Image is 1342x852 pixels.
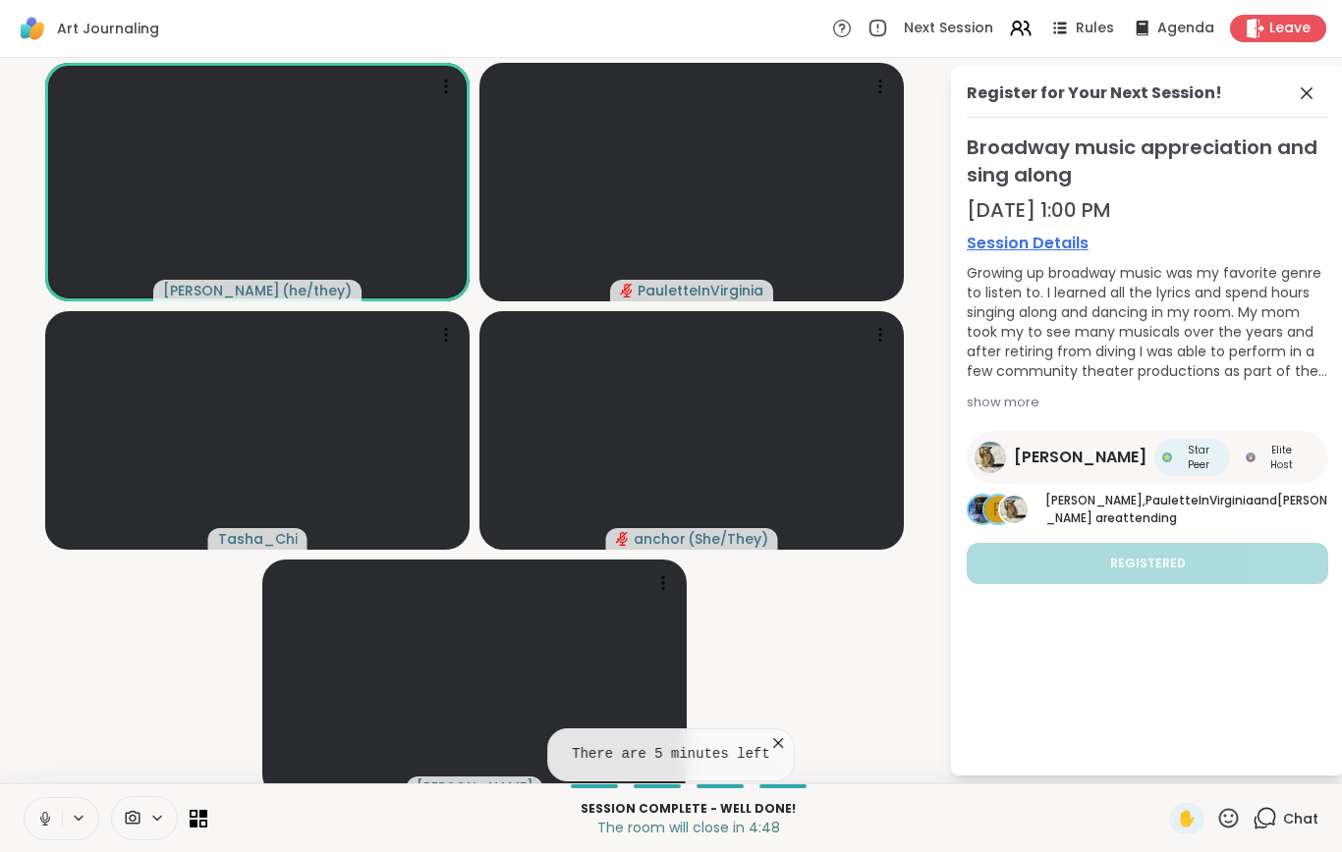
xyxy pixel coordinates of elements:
[967,232,1328,255] a: Session Details
[572,745,770,765] pre: There are 5 minutes left
[967,431,1328,484] a: spencer[PERSON_NAME]Star PeerStar PeerElite HostElite Host
[1283,809,1318,828] span: Chat
[282,281,352,300] span: ( he/they )
[904,19,993,38] span: Next Session
[967,543,1328,584] button: Registered
[1269,19,1311,38] span: Leave
[967,196,1328,224] div: [DATE] 1:00 PM
[219,818,1157,837] p: The room will close in 4:48
[969,496,996,523] img: Sheilah
[1045,492,1327,526] span: [PERSON_NAME]
[1076,19,1114,38] span: Rules
[16,12,49,45] img: ShareWell Logomark
[975,442,1006,473] img: spencer
[1176,443,1222,472] span: Star Peer
[218,529,298,549] span: Tasha_Chi
[634,529,686,549] span: anchor
[1177,807,1197,830] span: ✋
[1162,453,1172,462] img: Star Peer
[967,81,1222,105] div: Register for Your Next Session!
[993,498,1003,523] span: P
[967,263,1328,381] div: Growing up broadway music was my favorite genre to listen to. I learned all the lyrics and spend ...
[219,800,1157,818] p: Session Complete - well done!
[163,281,280,300] span: [PERSON_NAME]
[1014,446,1146,469] span: [PERSON_NAME]
[1110,555,1186,572] span: Registered
[638,281,763,300] span: PauletteInVirginia
[1146,492,1277,508] span: PauletteInVirginia and
[620,284,634,297] span: audio-muted
[967,393,1328,412] div: show more
[1045,492,1146,508] span: [PERSON_NAME] ,
[1045,492,1328,527] p: are attending
[1000,496,1028,523] img: spencer
[417,777,533,797] span: [PERSON_NAME]
[1157,19,1214,38] span: Agenda
[57,19,159,38] span: Art Journaling
[1246,453,1256,462] img: Elite Host
[616,532,630,546] span: audio-muted
[967,133,1328,188] span: Broadway music appreciation and sing along
[1259,443,1306,472] span: Elite Host
[688,529,768,549] span: ( She/They )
